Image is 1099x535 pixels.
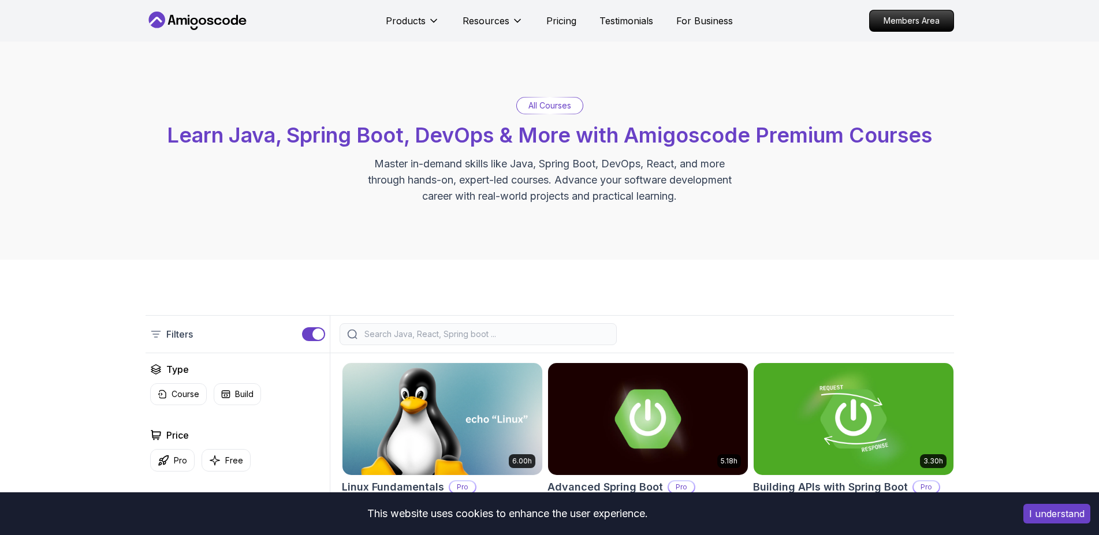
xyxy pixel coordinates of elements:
div: This website uses cookies to enhance the user experience. [9,501,1006,526]
a: Building APIs with Spring Boot card3.30hBuilding APIs with Spring BootProLearn to build robust, s... [753,362,954,533]
button: Course [150,383,207,405]
h2: Type [166,362,189,376]
p: All Courses [528,100,571,111]
p: Master in-demand skills like Java, Spring Boot, DevOps, React, and more through hands-on, expert-... [356,156,744,204]
p: Build [235,388,254,400]
p: Filters [166,327,193,341]
p: Free [225,455,243,466]
button: Accept cookies [1023,504,1090,523]
h2: Advanced Spring Boot [547,479,663,495]
input: Search Java, React, Spring boot ... [362,328,609,340]
img: Linux Fundamentals card [342,363,542,475]
p: Products [386,14,426,28]
button: Resources [463,14,523,37]
h2: Price [166,428,189,442]
p: Pro [450,481,475,493]
iframe: chat widget [1027,463,1099,518]
p: Resources [463,14,509,28]
a: For Business [676,14,733,28]
a: Testimonials [599,14,653,28]
p: Pro [669,481,694,493]
a: Members Area [869,10,954,32]
span: Learn Java, Spring Boot, DevOps & More with Amigoscode Premium Courses [167,122,932,148]
a: Advanced Spring Boot card5.18hAdvanced Spring BootProDive deep into Spring Boot with our advanced... [547,362,748,533]
p: Course [172,388,199,400]
h2: Building APIs with Spring Boot [753,479,908,495]
p: 6.00h [512,457,532,466]
button: Build [214,383,261,405]
button: Free [202,449,251,472]
img: Advanced Spring Boot card [548,363,748,475]
h2: Linux Fundamentals [342,479,444,495]
p: 5.18h [721,457,737,466]
a: Linux Fundamentals card6.00hLinux FundamentalsProLearn the fundamentals of Linux and how to use t... [342,362,543,522]
img: Building APIs with Spring Boot card [754,363,953,475]
button: Pro [150,449,195,472]
a: Pricing [546,14,576,28]
p: Pro [914,481,939,493]
p: 3.30h [923,457,943,466]
p: Pro [174,455,187,466]
p: Members Area [870,10,953,31]
button: Products [386,14,439,37]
